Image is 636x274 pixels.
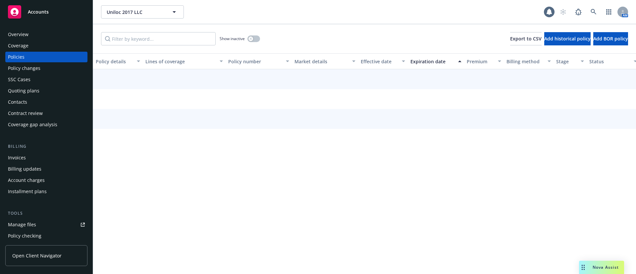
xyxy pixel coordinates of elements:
[8,52,25,62] div: Policies
[292,53,358,69] button: Market details
[587,5,600,19] a: Search
[5,210,87,217] div: Tools
[358,53,408,69] button: Effective date
[5,119,87,130] a: Coverage gap analysis
[589,58,630,65] div: Status
[8,152,26,163] div: Invoices
[504,53,554,69] button: Billing method
[361,58,398,65] div: Effective date
[8,29,28,40] div: Overview
[220,36,245,41] span: Show inactive
[510,35,542,42] span: Export to CSV
[544,32,591,45] button: Add historical policy
[143,53,226,69] button: Lines of coverage
[5,164,87,174] a: Billing updates
[28,9,49,15] span: Accounts
[228,58,282,65] div: Policy number
[96,58,133,65] div: Policy details
[8,164,41,174] div: Billing updates
[602,5,615,19] a: Switch app
[408,53,464,69] button: Expiration date
[5,40,87,51] a: Coverage
[8,74,30,85] div: SSC Cases
[294,58,348,65] div: Market details
[5,186,87,197] a: Installment plans
[5,3,87,21] a: Accounts
[101,32,216,45] input: Filter by keyword...
[593,35,628,42] span: Add BOR policy
[107,9,164,16] span: Uniloc 2017 LLC
[572,5,585,19] a: Report a Bug
[5,74,87,85] a: SSC Cases
[5,152,87,163] a: Invoices
[101,5,184,19] button: Uniloc 2017 LLC
[5,143,87,150] div: Billing
[8,186,47,197] div: Installment plans
[5,231,87,241] a: Policy checking
[93,53,143,69] button: Policy details
[556,5,570,19] a: Start snowing
[145,58,216,65] div: Lines of coverage
[12,252,62,259] span: Open Client Navigator
[5,97,87,107] a: Contacts
[8,63,40,74] div: Policy changes
[593,32,628,45] button: Add BOR policy
[8,85,39,96] div: Quoting plans
[510,32,542,45] button: Export to CSV
[544,35,591,42] span: Add historical policy
[8,175,45,186] div: Account charges
[579,261,624,274] button: Nova Assist
[464,53,504,69] button: Premium
[5,219,87,230] a: Manage files
[8,97,27,107] div: Contacts
[554,53,587,69] button: Stage
[8,40,28,51] div: Coverage
[506,58,544,65] div: Billing method
[8,119,57,130] div: Coverage gap analysis
[8,231,41,241] div: Policy checking
[5,52,87,62] a: Policies
[5,85,87,96] a: Quoting plans
[467,58,494,65] div: Premium
[5,175,87,186] a: Account charges
[556,58,577,65] div: Stage
[593,264,619,270] span: Nova Assist
[8,108,43,119] div: Contract review
[8,219,36,230] div: Manage files
[226,53,292,69] button: Policy number
[5,29,87,40] a: Overview
[579,261,587,274] div: Drag to move
[5,108,87,119] a: Contract review
[5,63,87,74] a: Policy changes
[410,58,454,65] div: Expiration date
